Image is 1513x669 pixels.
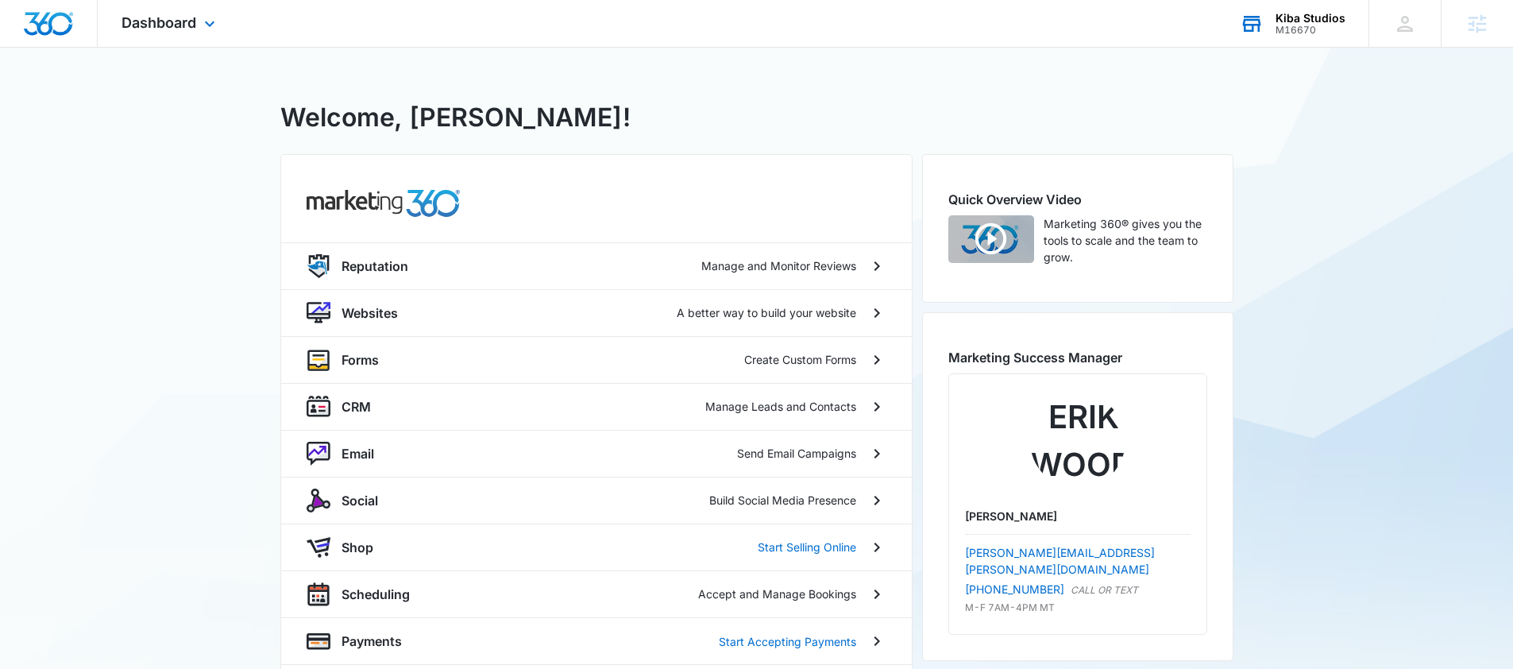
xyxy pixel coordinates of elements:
[342,444,374,463] p: Email
[965,546,1155,576] a: [PERSON_NAME][EMAIL_ADDRESS][PERSON_NAME][DOMAIN_NAME]
[307,348,330,372] img: forms
[1276,25,1345,36] div: account id
[307,442,330,466] img: nurture
[1276,12,1345,25] div: account name
[965,601,1191,615] p: M-F 7AM-4PM MT
[948,190,1207,209] h2: Quick Overview Video
[280,99,631,137] h1: Welcome, [PERSON_NAME]!
[281,617,912,664] a: paymentsPaymentsStart Accepting Payments
[342,538,373,557] p: Shop
[342,585,410,604] p: Scheduling
[281,289,912,336] a: websiteWebsitesA better way to build your website
[342,304,398,323] p: Websites
[677,304,856,321] p: A better way to build your website
[307,395,330,419] img: crm
[701,257,856,274] p: Manage and Monitor Reviews
[705,398,856,415] p: Manage Leads and Contacts
[948,215,1034,263] img: Quick Overview Video
[744,351,856,368] p: Create Custom Forms
[719,633,856,650] p: Start Accepting Payments
[307,190,461,217] img: common.products.marketing.title
[307,629,330,653] img: payments
[307,254,330,278] img: reputation
[965,508,1191,524] p: [PERSON_NAME]
[342,632,402,651] p: Payments
[307,489,330,512] img: social
[342,350,379,369] p: Forms
[948,348,1207,367] h2: Marketing Success Manager
[1030,393,1125,489] img: Erik Woods
[122,14,196,31] span: Dashboard
[307,536,330,559] img: shopApp
[281,524,912,570] a: shopAppShopStart Selling Online
[709,492,856,509] p: Build Social Media Presence
[342,397,371,416] p: CRM
[281,336,912,383] a: formsFormsCreate Custom Forms
[342,257,408,276] p: Reputation
[281,242,912,289] a: reputationReputationManage and Monitor Reviews
[737,445,856,462] p: Send Email Campaigns
[342,491,378,510] p: Social
[281,430,912,477] a: nurtureEmailSend Email Campaigns
[281,477,912,524] a: socialSocialBuild Social Media Presence
[307,301,330,325] img: website
[307,582,330,607] img: scheduling
[1071,583,1138,597] p: CALL OR TEXT
[281,383,912,430] a: crmCRMManage Leads and Contacts
[1044,215,1207,265] p: Marketing 360® gives you the tools to scale and the team to grow.
[281,570,912,618] a: schedulingSchedulingAccept and Manage Bookings
[758,539,856,555] p: Start Selling Online
[698,586,856,602] p: Accept and Manage Bookings
[965,581,1064,597] a: [PHONE_NUMBER]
